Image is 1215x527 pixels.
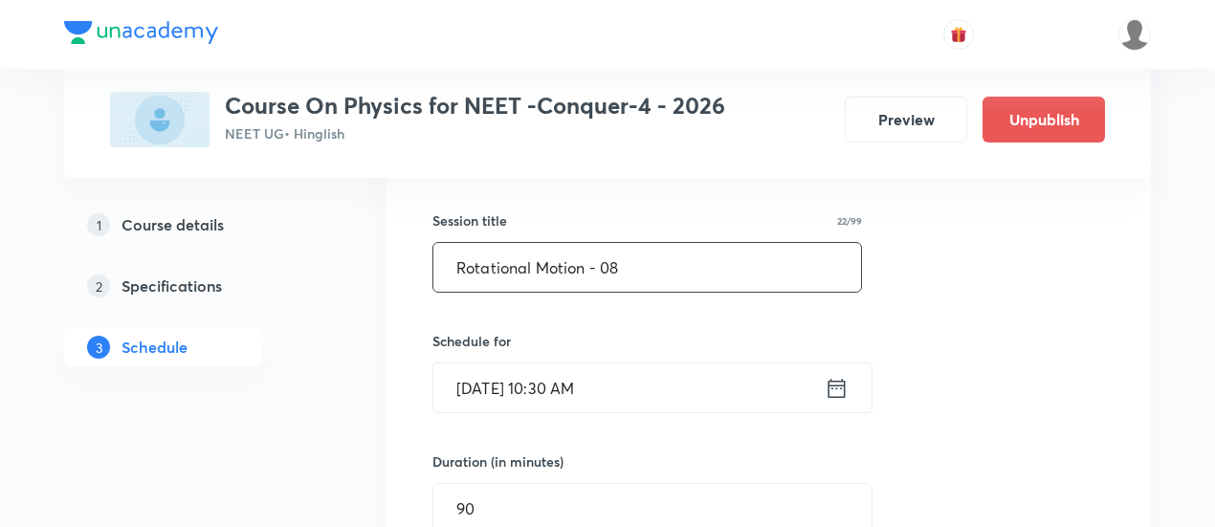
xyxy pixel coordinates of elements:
button: avatar [943,19,974,50]
img: Mustafa kamal [1118,18,1151,51]
p: NEET UG • Hinglish [225,123,725,143]
input: A great title is short, clear and descriptive [433,243,861,292]
a: 2Specifications [64,267,324,305]
img: avatar [950,26,967,43]
p: 3 [87,336,110,359]
h6: Duration (in minutes) [432,451,563,472]
h6: Session title [432,210,507,231]
p: 2 [87,274,110,297]
p: 22/99 [837,216,862,226]
button: Preview [845,97,967,143]
a: Company Logo [64,21,218,49]
button: Unpublish [983,97,1105,143]
a: 1Course details [64,206,324,244]
h5: Course details [121,213,224,236]
h5: Schedule [121,336,188,359]
img: 9F6E8545-AF33-4D38-A7CD-DB77AD6BD720_plus.png [110,92,210,147]
h5: Specifications [121,274,222,297]
img: Company Logo [64,21,218,44]
h3: Course On Physics for NEET -Conquer-4 - 2026 [225,92,725,120]
h6: Schedule for [432,331,862,351]
p: 1 [87,213,110,236]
